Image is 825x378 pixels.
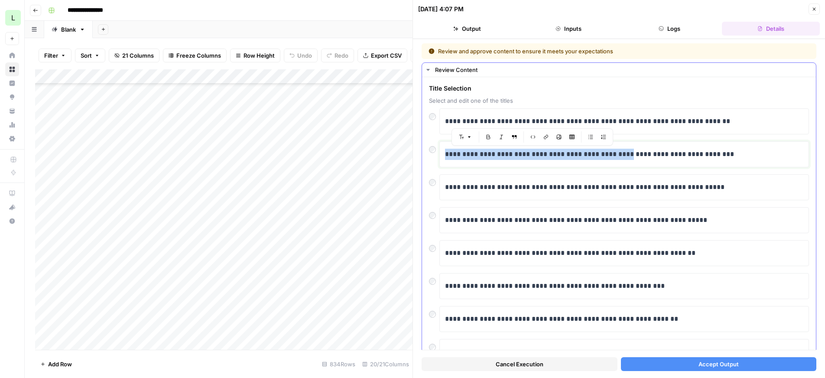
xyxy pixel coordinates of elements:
[48,360,72,368] span: Add Row
[5,76,19,90] a: Insights
[435,65,811,74] div: Review Content
[35,357,77,371] button: Add Row
[230,49,280,62] button: Row Height
[44,51,58,60] span: Filter
[371,51,402,60] span: Export CSV
[297,51,312,60] span: Undo
[244,51,275,60] span: Row Height
[698,360,739,368] span: Accept Output
[335,51,348,60] span: Redo
[318,357,359,371] div: 834 Rows
[11,13,15,23] span: L
[5,104,19,118] a: Your Data
[321,49,354,62] button: Redo
[429,84,809,93] span: Title Selection
[5,132,19,146] a: Settings
[359,357,412,371] div: 20/21 Columns
[176,51,221,60] span: Freeze Columns
[39,49,71,62] button: Filter
[418,22,516,36] button: Output
[5,49,19,62] a: Home
[109,49,159,62] button: 21 Columns
[621,357,817,371] button: Accept Output
[5,118,19,132] a: Usage
[496,360,543,368] span: Cancel Execution
[5,200,19,214] button: What's new?
[429,96,809,105] span: Select and edit one of the titles
[6,201,19,214] div: What's new?
[5,90,19,104] a: Opportunities
[44,21,93,38] a: Blank
[122,51,154,60] span: 21 Columns
[284,49,318,62] button: Undo
[621,22,719,36] button: Logs
[61,25,76,34] div: Blank
[520,22,617,36] button: Inputs
[418,5,464,13] div: [DATE] 4:07 PM
[5,62,19,76] a: Browse
[75,49,105,62] button: Sort
[163,49,227,62] button: Freeze Columns
[422,357,617,371] button: Cancel Execution
[5,186,19,200] a: AirOps Academy
[5,7,19,29] button: Workspace: Lob
[422,63,816,77] button: Review Content
[429,47,711,55] div: Review and approve content to ensure it meets your expectations
[357,49,407,62] button: Export CSV
[81,51,92,60] span: Sort
[5,214,19,228] button: Help + Support
[722,22,820,36] button: Details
